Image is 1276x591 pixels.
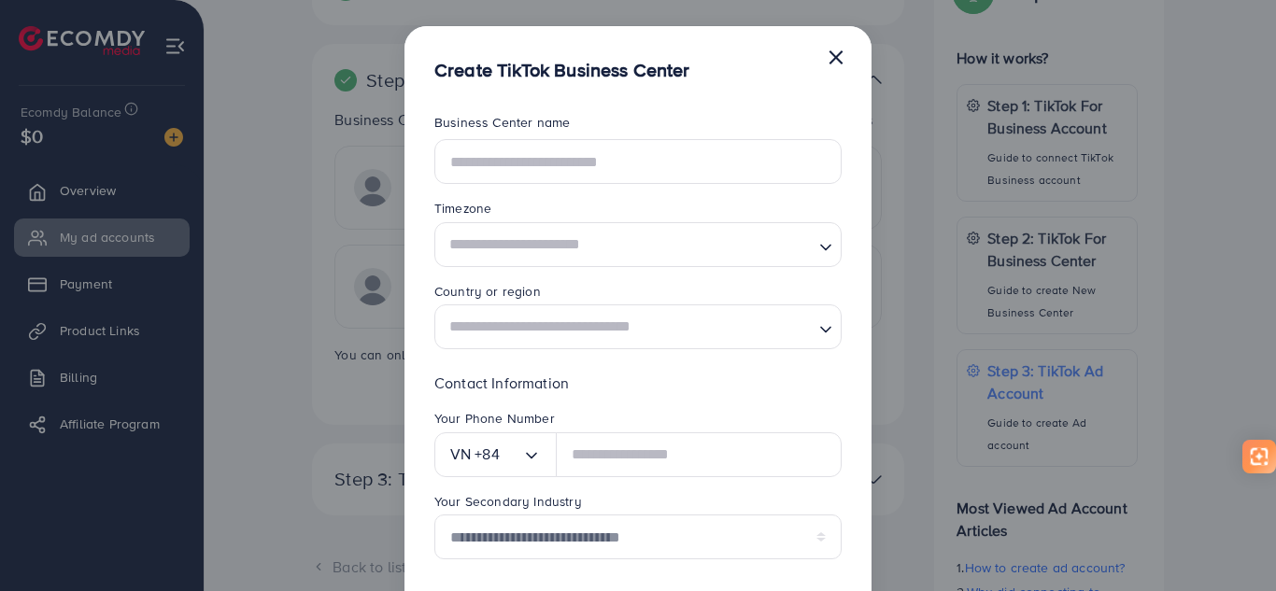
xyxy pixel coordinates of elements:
p: Contact Information [434,372,842,394]
legend: Business Center name [434,113,842,139]
label: Timezone [434,199,491,218]
div: Search for option [434,432,557,477]
span: VN [450,441,471,468]
div: Search for option [434,222,842,267]
iframe: Chat [1197,507,1262,577]
label: Country or region [434,282,541,301]
div: Search for option [434,304,842,349]
input: Search for option [443,227,812,261]
label: Your Secondary Industry [434,492,582,511]
label: Your Phone Number [434,409,555,428]
span: +84 [475,441,499,468]
input: Search for option [500,440,522,470]
input: Search for option [443,310,812,345]
button: Close [827,37,845,75]
h5: Create TikTok Business Center [434,56,690,83]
